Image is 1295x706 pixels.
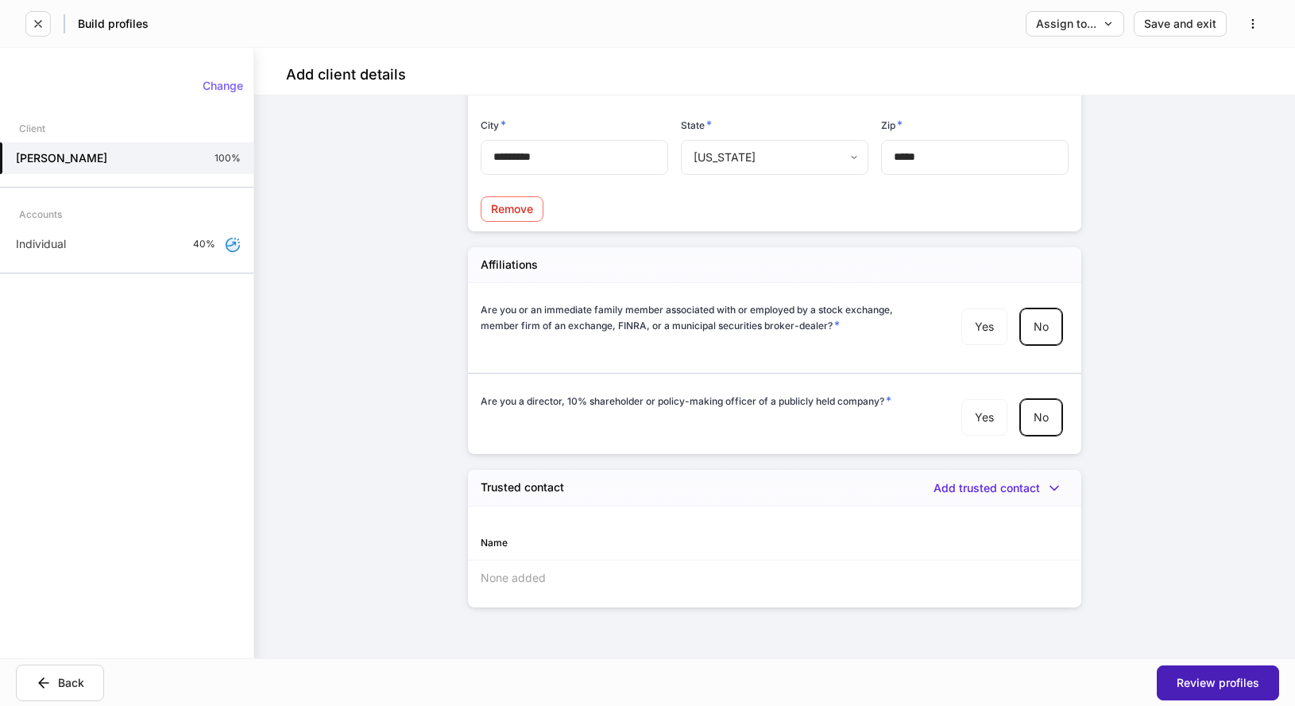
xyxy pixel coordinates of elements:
[481,117,506,133] h6: City
[681,140,868,175] div: [US_STATE]
[1157,665,1279,700] button: Review profiles
[78,16,149,32] h5: Build profiles
[19,114,45,142] div: Client
[1134,11,1227,37] button: Save and exit
[481,257,538,273] h5: Affiliations
[16,236,66,252] p: Individual
[1177,677,1259,689] div: Review profiles
[481,393,891,409] h6: Are you a director, 10% shareholder or policy-making officer of a publicly held company?
[193,238,215,250] p: 40%
[934,480,1069,496] button: Add trusted contact
[1036,18,1114,29] div: Assign to...
[468,561,1081,595] div: None added
[203,80,243,91] div: Change
[1144,18,1216,29] div: Save and exit
[481,479,564,495] h5: Trusted contact
[19,200,62,228] div: Accounts
[1026,11,1124,37] button: Assign to...
[881,117,903,133] h6: Zip
[16,665,104,701] button: Back
[681,117,712,133] h6: State
[481,196,543,222] button: Remove
[16,150,107,166] h5: [PERSON_NAME]
[215,152,241,165] p: 100%
[481,302,923,333] h6: Are you or an immediate family member associated with or employed by a stock exchange, member fir...
[481,535,775,550] div: Name
[36,675,84,691] div: Back
[192,73,253,99] button: Change
[491,204,533,215] div: Remove
[286,65,406,84] h4: Add client details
